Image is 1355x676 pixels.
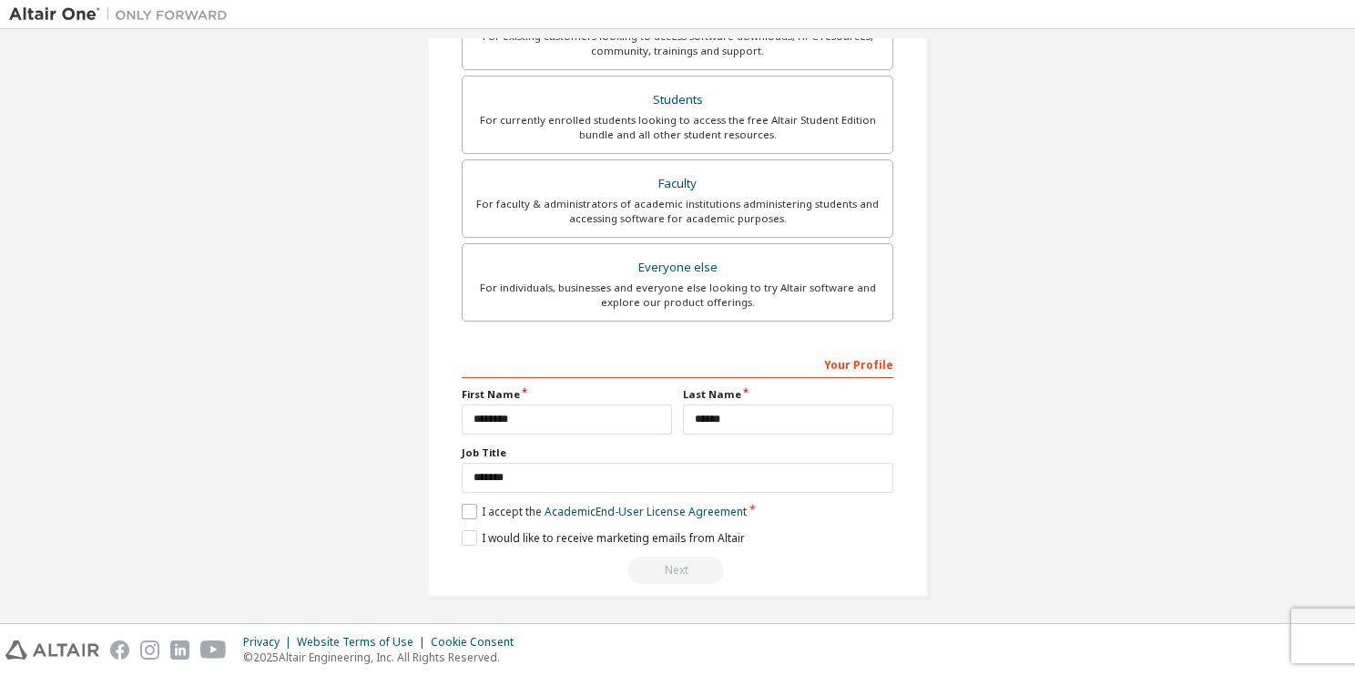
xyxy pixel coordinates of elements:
div: Faculty [474,171,881,197]
label: Last Name [683,387,893,402]
label: Job Title [462,446,893,460]
img: facebook.svg [110,640,129,660]
div: Students [474,87,881,113]
img: linkedin.svg [170,640,189,660]
div: For existing customers looking to access software downloads, HPC resources, community, trainings ... [474,29,881,58]
div: Everyone else [474,255,881,281]
label: First Name [462,387,672,402]
a: Academic End-User License Agreement [545,504,747,519]
div: For individuals, businesses and everyone else looking to try Altair software and explore our prod... [474,281,881,310]
div: For currently enrolled students looking to access the free Altair Student Edition bundle and all ... [474,113,881,142]
div: Privacy [243,635,297,650]
label: I accept the [462,504,747,519]
img: youtube.svg [200,640,227,660]
div: Your Profile [462,349,893,378]
p: © 2025 Altair Engineering, Inc. All Rights Reserved. [243,650,525,665]
img: instagram.svg [140,640,159,660]
label: I would like to receive marketing emails from Altair [462,530,745,546]
div: Cookie Consent [431,635,525,650]
div: For faculty & administrators of academic institutions administering students and accessing softwa... [474,197,881,226]
img: Altair One [9,5,237,24]
img: altair_logo.svg [5,640,99,660]
div: Read and acccept EULA to continue [462,557,893,584]
div: Website Terms of Use [297,635,431,650]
